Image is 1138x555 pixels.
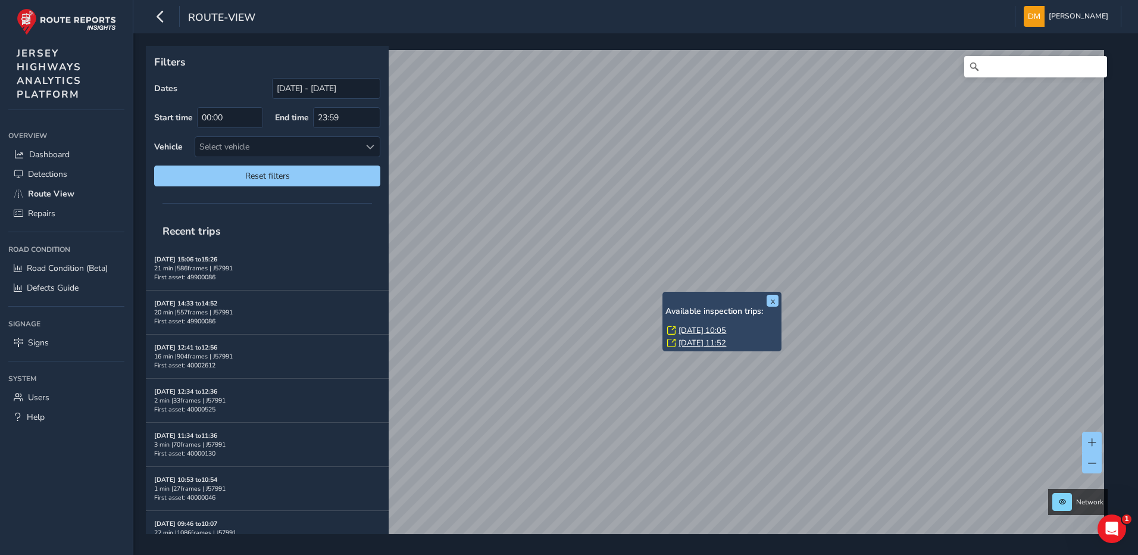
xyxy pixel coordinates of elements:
[154,343,217,352] strong: [DATE] 12:41 to 12:56
[154,396,380,405] div: 2 min | 33 frames | J57991
[665,307,779,317] h6: Available inspection trips:
[1024,6,1045,27] img: diamond-layout
[679,325,726,336] a: [DATE] 10:05
[17,8,116,35] img: rr logo
[8,333,124,353] a: Signs
[154,317,215,326] span: First asset: 49900086
[154,54,380,70] p: Filters
[150,50,1104,548] canvas: Map
[679,338,726,348] a: [DATE] 11:52
[8,315,124,333] div: Signage
[28,188,74,199] span: Route View
[27,263,108,274] span: Road Condition (Beta)
[154,83,177,94] label: Dates
[28,392,49,403] span: Users
[154,255,217,264] strong: [DATE] 15:06 to 15:26
[1122,515,1131,524] span: 1
[8,258,124,278] a: Road Condition (Beta)
[964,56,1107,77] input: Search
[154,493,215,502] span: First asset: 40000046
[154,449,215,458] span: First asset: 40000130
[154,216,229,247] span: Recent trips
[1076,497,1103,507] span: Network
[8,184,124,204] a: Route View
[8,388,124,407] a: Users
[28,169,67,180] span: Detections
[28,208,55,219] span: Repairs
[1049,6,1108,27] span: [PERSON_NAME]
[154,361,215,370] span: First asset: 40002612
[195,137,360,157] div: Select vehicle
[8,127,124,145] div: Overview
[8,145,124,164] a: Dashboard
[17,46,82,101] span: JERSEY HIGHWAYS ANALYTICS PLATFORM
[29,149,70,160] span: Dashboard
[154,475,217,484] strong: [DATE] 10:53 to 10:54
[154,299,217,308] strong: [DATE] 14:33 to 14:52
[154,141,183,152] label: Vehicle
[27,411,45,423] span: Help
[8,407,124,427] a: Help
[154,484,380,493] div: 1 min | 27 frames | J57991
[154,352,380,361] div: 16 min | 904 frames | J57991
[154,112,193,123] label: Start time
[154,519,217,528] strong: [DATE] 09:46 to 10:07
[154,166,380,186] button: Reset filters
[28,337,49,348] span: Signs
[8,370,124,388] div: System
[154,405,215,414] span: First asset: 40000525
[154,431,217,440] strong: [DATE] 11:34 to 11:36
[8,241,124,258] div: Road Condition
[8,164,124,184] a: Detections
[275,112,309,123] label: End time
[8,278,124,298] a: Defects Guide
[154,528,380,537] div: 22 min | 1086 frames | J57991
[154,387,217,396] strong: [DATE] 12:34 to 12:36
[154,308,380,317] div: 20 min | 557 frames | J57991
[154,440,380,449] div: 3 min | 70 frames | J57991
[27,282,79,294] span: Defects Guide
[163,170,371,182] span: Reset filters
[154,273,215,282] span: First asset: 49900086
[188,10,255,27] span: route-view
[154,264,380,273] div: 21 min | 586 frames | J57991
[8,204,124,223] a: Repairs
[1024,6,1112,27] button: [PERSON_NAME]
[767,295,779,307] button: x
[1098,515,1126,543] iframe: Intercom live chat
